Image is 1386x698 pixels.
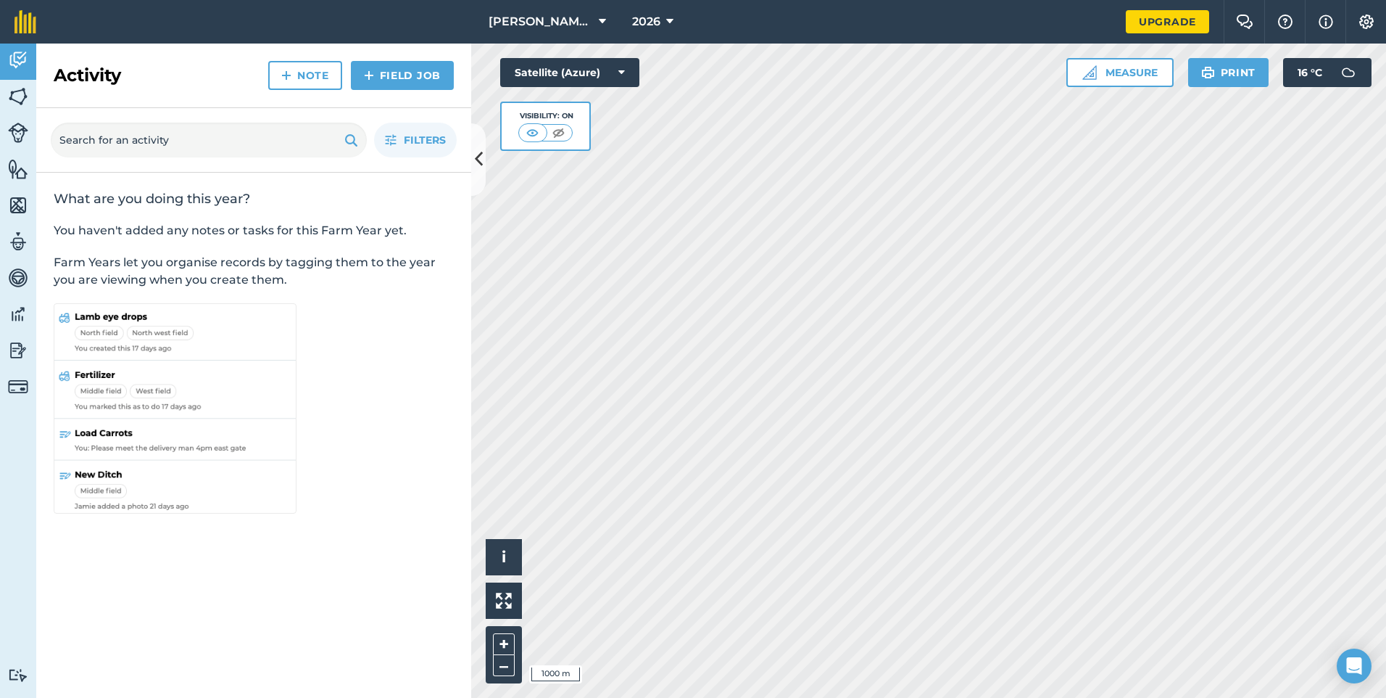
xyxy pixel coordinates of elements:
[500,58,639,87] button: Satellite (Azure)
[351,61,454,90] a: Field Job
[1337,649,1372,683] div: Open Intercom Messenger
[496,593,512,609] img: Four arrows, one pointing top left, one top right, one bottom right and the last bottom left
[518,110,573,122] div: Visibility: On
[632,13,660,30] span: 2026
[1358,15,1375,29] img: A cog icon
[1277,15,1294,29] img: A question mark icon
[8,303,28,325] img: svg+xml;base64,PD94bWwgdmVyc2lvbj0iMS4wIiBlbmNvZGluZz0idXRmLTgiPz4KPCEtLSBHZW5lcmF0b3I6IEFkb2JlIE...
[1236,15,1253,29] img: Two speech bubbles overlapping with the left bubble in the forefront
[1319,13,1333,30] img: svg+xml;base64,PHN2ZyB4bWxucz0iaHR0cDovL3d3dy53My5vcmcvMjAwMC9zdmciIHdpZHRoPSIxNyIgaGVpZ2h0PSIxNy...
[1201,64,1215,81] img: svg+xml;base64,PHN2ZyB4bWxucz0iaHR0cDovL3d3dy53My5vcmcvMjAwMC9zdmciIHdpZHRoPSIxOSIgaGVpZ2h0PSIyNC...
[489,13,593,30] span: [PERSON_NAME] és [PERSON_NAME] Kft.
[493,633,515,655] button: +
[8,377,28,397] img: svg+xml;base64,PD94bWwgdmVyc2lvbj0iMS4wIiBlbmNvZGluZz0idXRmLTgiPz4KPCEtLSBHZW5lcmF0b3I6IEFkb2JlIE...
[51,123,367,157] input: Search for an activity
[14,10,36,33] img: fieldmargin Logo
[1283,58,1372,87] button: 16 °C
[54,222,454,239] p: You haven't added any notes or tasks for this Farm Year yet.
[8,267,28,289] img: svg+xml;base64,PD94bWwgdmVyc2lvbj0iMS4wIiBlbmNvZGluZz0idXRmLTgiPz4KPCEtLSBHZW5lcmF0b3I6IEFkb2JlIE...
[8,49,28,71] img: svg+xml;base64,PD94bWwgdmVyc2lvbj0iMS4wIiBlbmNvZGluZz0idXRmLTgiPz4KPCEtLSBHZW5lcmF0b3I6IEFkb2JlIE...
[1082,65,1097,80] img: Ruler icon
[1126,10,1209,33] a: Upgrade
[1334,58,1363,87] img: svg+xml;base64,PD94bWwgdmVyc2lvbj0iMS4wIiBlbmNvZGluZz0idXRmLTgiPz4KPCEtLSBHZW5lcmF0b3I6IEFkb2JlIE...
[54,64,121,87] h2: Activity
[8,194,28,216] img: svg+xml;base64,PHN2ZyB4bWxucz0iaHR0cDovL3d3dy53My5vcmcvMjAwMC9zdmciIHdpZHRoPSI1NiIgaGVpZ2h0PSI2MC...
[364,67,374,84] img: svg+xml;base64,PHN2ZyB4bWxucz0iaHR0cDovL3d3dy53My5vcmcvMjAwMC9zdmciIHdpZHRoPSIxNCIgaGVpZ2h0PSIyNC...
[8,123,28,143] img: svg+xml;base64,PD94bWwgdmVyc2lvbj0iMS4wIiBlbmNvZGluZz0idXRmLTgiPz4KPCEtLSBHZW5lcmF0b3I6IEFkb2JlIE...
[8,231,28,252] img: svg+xml;base64,PD94bWwgdmVyc2lvbj0iMS4wIiBlbmNvZGluZz0idXRmLTgiPz4KPCEtLSBHZW5lcmF0b3I6IEFkb2JlIE...
[502,548,506,566] span: i
[8,86,28,107] img: svg+xml;base64,PHN2ZyB4bWxucz0iaHR0cDovL3d3dy53My5vcmcvMjAwMC9zdmciIHdpZHRoPSI1NiIgaGVpZ2h0PSI2MC...
[1066,58,1174,87] button: Measure
[523,126,541,140] img: svg+xml;base64,PHN2ZyB4bWxucz0iaHR0cDovL3d3dy53My5vcmcvMjAwMC9zdmciIHdpZHRoPSI1MCIgaGVpZ2h0PSI0MC...
[344,131,358,149] img: svg+xml;base64,PHN2ZyB4bWxucz0iaHR0cDovL3d3dy53My5vcmcvMjAwMC9zdmciIHdpZHRoPSIxOSIgaGVpZ2h0PSIyNC...
[1298,58,1322,87] span: 16 ° C
[404,132,446,148] span: Filters
[8,158,28,180] img: svg+xml;base64,PHN2ZyB4bWxucz0iaHR0cDovL3d3dy53My5vcmcvMjAwMC9zdmciIHdpZHRoPSI1NiIgaGVpZ2h0PSI2MC...
[268,61,342,90] a: Note
[54,190,454,208] h2: What are you doing this year?
[493,655,515,676] button: –
[54,254,454,289] p: Farm Years let you organise records by tagging them to the year you are viewing when you create t...
[8,668,28,682] img: svg+xml;base64,PD94bWwgdmVyc2lvbj0iMS4wIiBlbmNvZGluZz0idXRmLTgiPz4KPCEtLSBHZW5lcmF0b3I6IEFkb2JlIE...
[549,126,568,140] img: svg+xml;base64,PHN2ZyB4bWxucz0iaHR0cDovL3d3dy53My5vcmcvMjAwMC9zdmciIHdpZHRoPSI1MCIgaGVpZ2h0PSI0MC...
[281,67,291,84] img: svg+xml;base64,PHN2ZyB4bWxucz0iaHR0cDovL3d3dy53My5vcmcvMjAwMC9zdmciIHdpZHRoPSIxNCIgaGVpZ2h0PSIyNC...
[486,539,522,575] button: i
[8,340,28,361] img: svg+xml;base64,PD94bWwgdmVyc2lvbj0iMS4wIiBlbmNvZGluZz0idXRmLTgiPz4KPCEtLSBHZW5lcmF0b3I6IEFkb2JlIE...
[374,123,457,157] button: Filters
[1188,58,1269,87] button: Print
